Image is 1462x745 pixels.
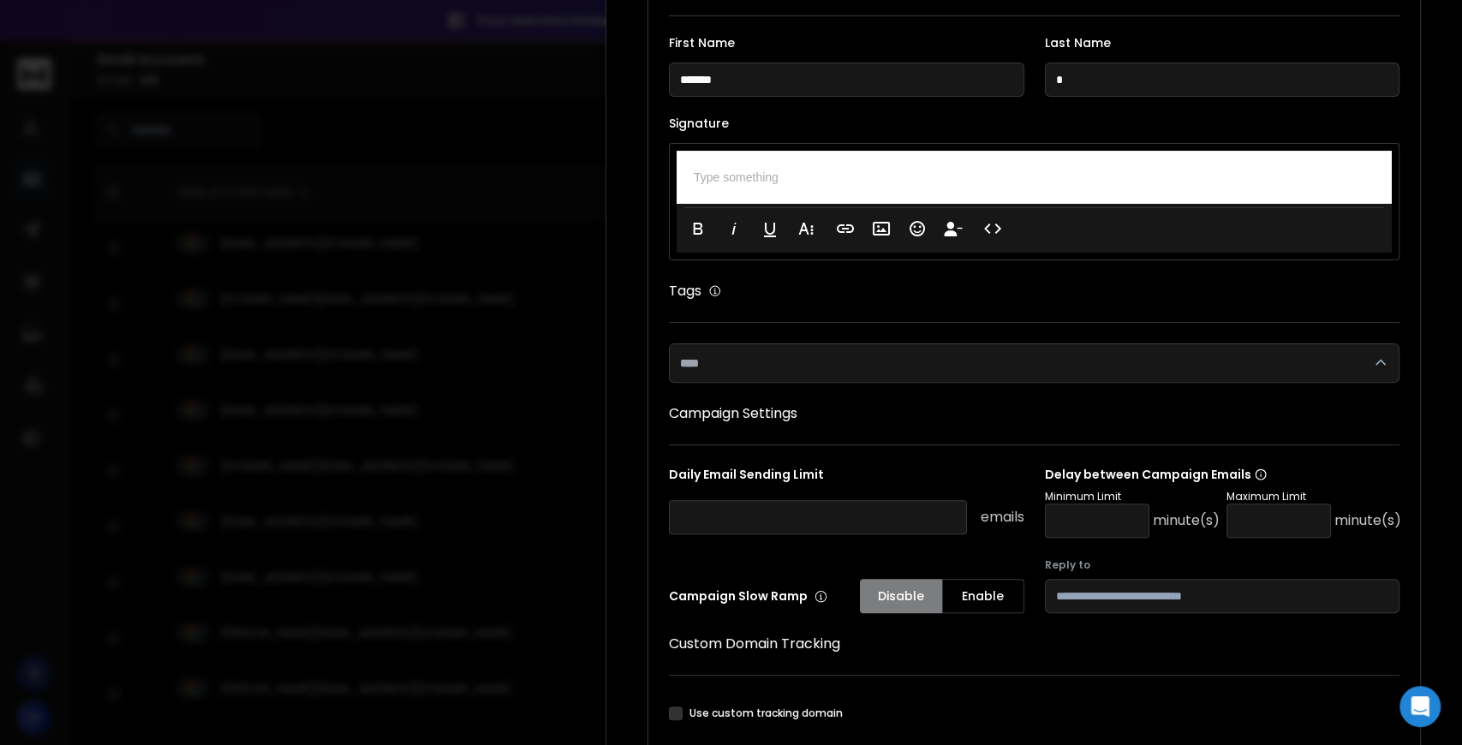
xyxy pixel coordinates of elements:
[1334,510,1401,531] p: minute(s)
[937,212,970,246] button: Insert Unsubscribe Link
[1045,466,1401,483] p: Delay between Campaign Emails
[1045,37,1400,49] label: Last Name
[790,212,822,246] button: More Text
[981,507,1024,527] p: emails
[829,212,862,246] button: Insert Link (Ctrl+K)
[942,579,1024,613] button: Enable
[754,212,786,246] button: Underline (Ctrl+U)
[860,579,942,613] button: Disable
[682,212,714,246] button: Bold (Ctrl+B)
[689,706,843,720] label: Use custom tracking domain
[669,403,1399,424] h1: Campaign Settings
[669,466,1024,490] p: Daily Email Sending Limit
[669,634,1399,654] h1: Custom Domain Tracking
[1226,490,1401,504] p: Maximum Limit
[1399,686,1441,727] div: Open Intercom Messenger
[1045,490,1220,504] p: Minimum Limit
[669,117,1399,129] label: Signature
[669,37,1024,49] label: First Name
[901,212,934,246] button: Emoticons
[865,212,898,246] button: Insert Image (Ctrl+P)
[669,587,827,605] p: Campaign Slow Ramp
[1153,510,1220,531] p: minute(s)
[669,281,701,301] h1: Tags
[1045,558,1400,572] label: Reply to
[718,212,750,246] button: Italic (Ctrl+I)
